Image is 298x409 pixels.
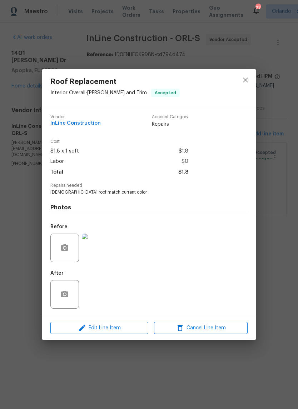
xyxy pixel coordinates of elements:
span: InLine Construction [50,121,101,126]
h4: Photos [50,204,248,211]
span: Cancel Line Item [156,324,245,333]
h5: Before [50,224,68,229]
h5: After [50,271,64,276]
span: Total [50,167,63,178]
span: Vendor [50,115,101,119]
span: [DEMOGRAPHIC_DATA] roof match current color [50,189,228,195]
button: Cancel Line Item [154,322,248,334]
span: $0 [182,156,188,167]
div: 27 [255,4,260,11]
button: Edit Line Item [50,322,148,334]
span: Account Category [152,115,188,119]
span: Interior Overall - [PERSON_NAME] and Trim [50,90,147,95]
span: $1.8 [179,146,188,156]
span: Repairs [152,121,188,128]
span: Cost [50,139,188,144]
button: close [237,71,254,89]
span: $1.8 [178,167,188,178]
span: $1.8 x 1 sqft [50,146,79,156]
span: Labor [50,156,64,167]
span: Roof Replacement [50,78,180,86]
span: Repairs needed [50,183,248,188]
span: Edit Line Item [53,324,146,333]
span: Accepted [152,89,179,96]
